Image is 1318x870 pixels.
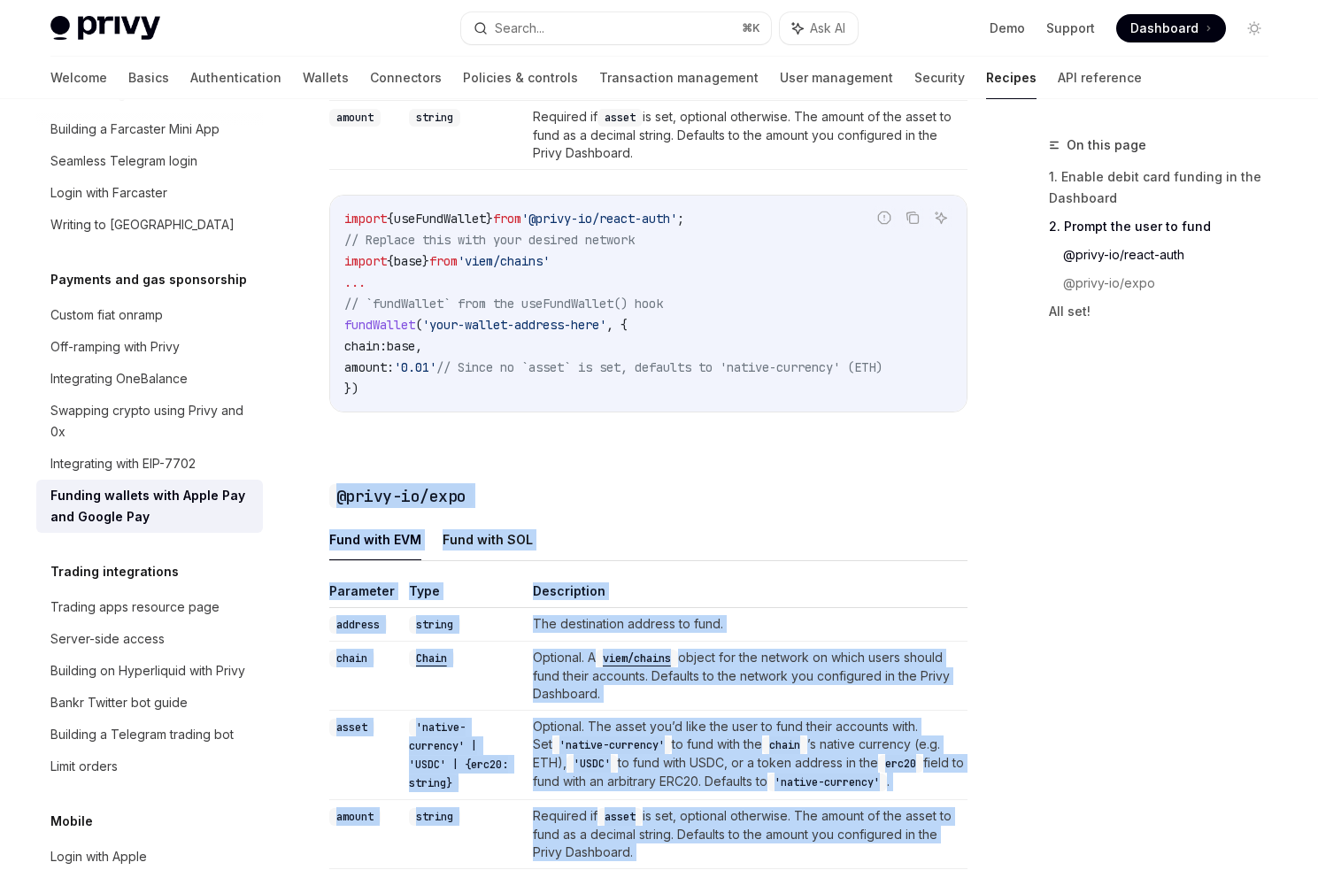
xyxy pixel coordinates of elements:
[36,299,263,331] a: Custom fiat onramp
[526,642,967,711] td: Optional. A object for the network on which users should fund their accounts. Defaults to the net...
[552,736,672,754] code: 'native-currency'
[409,109,460,127] code: string
[344,232,635,248] span: // Replace this with your desired network
[36,395,263,448] a: Swapping crypto using Privy and 0x
[50,269,247,290] h5: Payments and gas sponsorship
[486,211,493,227] span: }
[36,177,263,209] a: Login with Farcaster
[303,57,349,99] a: Wallets
[36,145,263,177] a: Seamless Telegram login
[36,209,263,241] a: Writing to [GEOGRAPHIC_DATA]
[526,608,967,642] td: The destination address to fund.
[50,119,220,140] div: Building a Farcaster Mini App
[929,206,952,229] button: Ask AI
[596,650,678,667] code: viem/chains
[1049,212,1283,241] a: 2. Prompt the user to fund
[50,336,180,358] div: Off-ramping with Privy
[394,359,436,375] span: '0.01'
[329,616,387,634] code: address
[521,211,677,227] span: '@privy-io/react-auth'
[50,485,252,527] div: Funding wallets with Apple Pay and Google Pay
[387,211,394,227] span: {
[36,687,263,719] a: Bankr Twitter bot guide
[526,711,967,800] td: Optional. The asset you’d like the user to fund their accounts with. Set to fund with the ’s nati...
[329,719,374,736] code: asset
[526,800,967,869] td: Required if is set, optional otherwise. The amount of the asset to fund as a decimal string. Defa...
[50,811,93,832] h5: Mobile
[1063,241,1283,269] a: @privy-io/react-auth
[387,253,394,269] span: {
[742,21,760,35] span: ⌘ K
[36,113,263,145] a: Building a Farcaster Mini App
[50,561,179,582] h5: Trading integrations
[50,182,167,204] div: Login with Farcaster
[329,484,474,508] code: @privy-io/expo
[409,650,454,665] a: Chain
[526,101,967,170] td: Required if is set, optional otherwise. The amount of the asset to fund as a decimal string. Defa...
[458,253,550,269] span: 'viem/chains'
[914,57,965,99] a: Security
[597,109,643,127] code: asset
[36,331,263,363] a: Off-ramping with Privy
[422,253,429,269] span: }
[495,18,544,39] div: Search...
[409,808,460,826] code: string
[344,317,415,333] span: fundWallet
[901,206,924,229] button: Copy the contents from the code block
[329,808,381,826] code: amount
[677,211,684,227] span: ;
[50,400,252,443] div: Swapping crypto using Privy and 0x
[1049,163,1283,212] a: 1. Enable debit card funding in the Dashboard
[36,655,263,687] a: Building on Hyperliquid with Privy
[329,650,374,667] code: chain
[36,448,263,480] a: Integrating with EIP-7702
[50,16,160,41] img: light logo
[526,582,967,608] th: Description
[50,724,234,745] div: Building a Telegram trading bot
[344,211,387,227] span: import
[50,57,107,99] a: Welcome
[810,19,845,37] span: Ask AI
[1049,297,1283,326] a: All set!
[596,650,678,665] a: viem/chains
[329,519,421,560] button: Fund with EVM
[463,57,578,99] a: Policies & controls
[36,363,263,395] a: Integrating OneBalance
[394,211,486,227] span: useFundWallet
[780,12,858,44] button: Ask AI
[878,755,923,773] code: erc20
[597,808,643,826] code: asset
[344,338,387,354] span: chain:
[50,628,165,650] div: Server-side access
[599,57,759,99] a: Transaction management
[873,206,896,229] button: Report incorrect code
[606,317,628,333] span: , {
[1240,14,1268,42] button: Toggle dark mode
[387,338,415,354] span: base
[344,381,358,397] span: })
[329,109,381,127] code: amount
[493,211,521,227] span: from
[50,660,245,681] div: Building on Hyperliquid with Privy
[329,582,402,608] th: Parameter
[36,480,263,533] a: Funding wallets with Apple Pay and Google Pay
[50,756,118,777] div: Limit orders
[402,582,526,608] th: Type
[190,57,281,99] a: Authentication
[1058,57,1142,99] a: API reference
[50,368,188,389] div: Integrating OneBalance
[762,736,807,754] code: chain
[344,274,366,290] span: ...
[1046,19,1095,37] a: Support
[443,519,533,560] button: Fund with SOL
[36,751,263,782] a: Limit orders
[50,692,188,713] div: Bankr Twitter bot guide
[422,317,606,333] span: 'your-wallet-address-here'
[1116,14,1226,42] a: Dashboard
[767,774,887,791] code: 'native-currency'
[986,57,1037,99] a: Recipes
[409,650,454,667] code: Chain
[36,719,263,751] a: Building a Telegram trading bot
[344,359,394,375] span: amount:
[50,304,163,326] div: Custom fiat onramp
